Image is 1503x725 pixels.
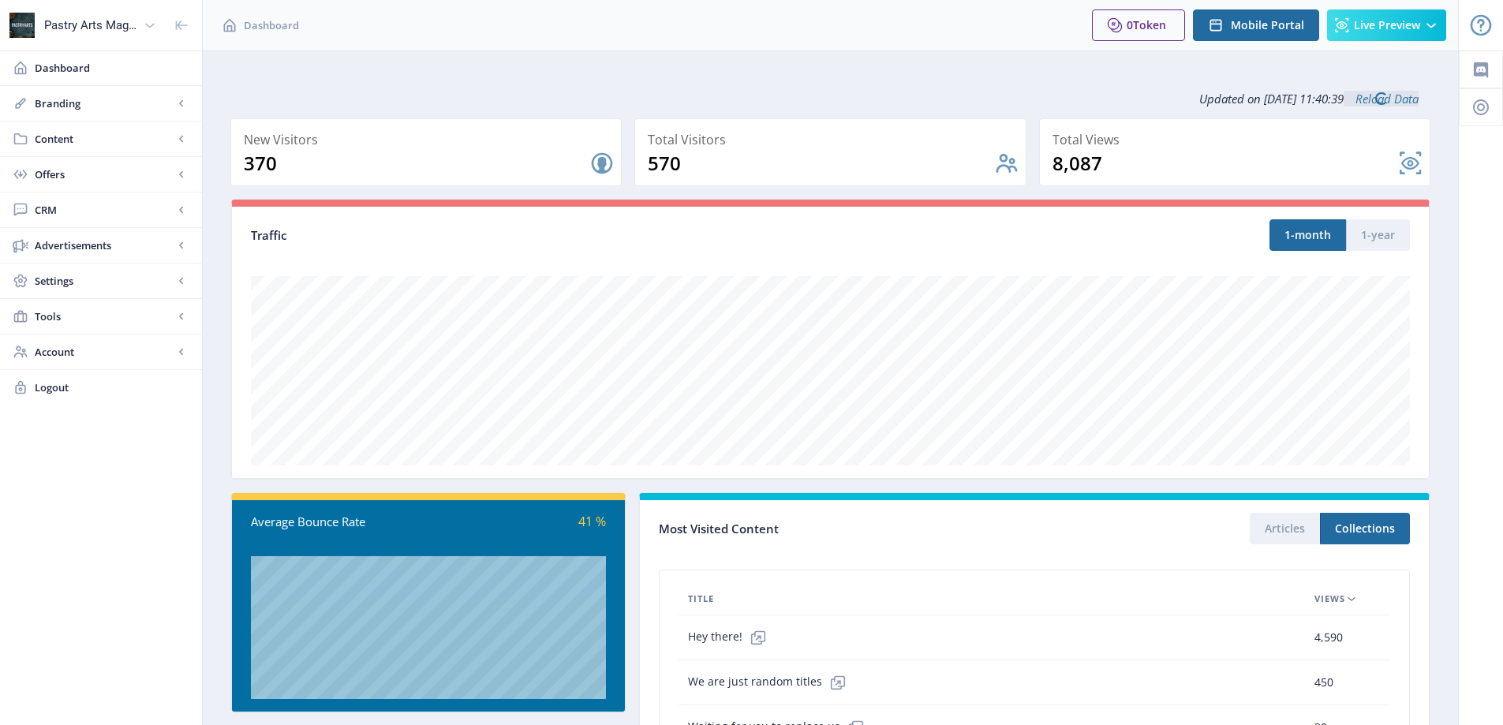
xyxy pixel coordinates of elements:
[35,379,189,395] span: Logout
[244,129,615,151] div: New Visitors
[688,589,714,608] span: Title
[35,344,174,360] span: Account
[1052,151,1398,176] div: 8,087
[1314,628,1343,647] span: 4,590
[1231,19,1304,32] span: Mobile Portal
[1320,513,1410,544] button: Collections
[35,95,174,111] span: Branding
[1052,129,1423,151] div: Total Views
[35,273,174,289] span: Settings
[688,622,774,653] span: Hey there!
[688,667,854,698] span: We are just random titles
[659,517,1034,541] div: Most Visited Content
[244,151,589,176] div: 370
[1354,19,1420,32] span: Live Preview
[1327,9,1446,41] button: Live Preview
[1269,219,1346,251] button: 1-month
[35,308,174,324] span: Tools
[9,13,35,38] img: properties.app_icon.png
[1092,9,1185,41] button: 0Token
[44,8,137,43] div: Pastry Arts Magazine
[251,513,428,531] div: Average Bounce Rate
[1250,513,1320,544] button: Articles
[35,60,189,76] span: Dashboard
[578,513,606,530] span: 41 %
[1344,91,1419,107] a: Reload Data
[244,17,299,33] span: Dashboard
[1346,219,1410,251] button: 1-year
[1314,673,1333,692] span: 450
[1133,17,1166,32] span: Token
[230,79,1430,118] div: Updated on [DATE] 11:40:39
[35,166,174,182] span: Offers
[35,202,174,218] span: CRM
[35,237,174,253] span: Advertisements
[1314,589,1345,608] span: Views
[251,226,831,245] div: Traffic
[35,131,174,147] span: Content
[1193,9,1319,41] button: Mobile Portal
